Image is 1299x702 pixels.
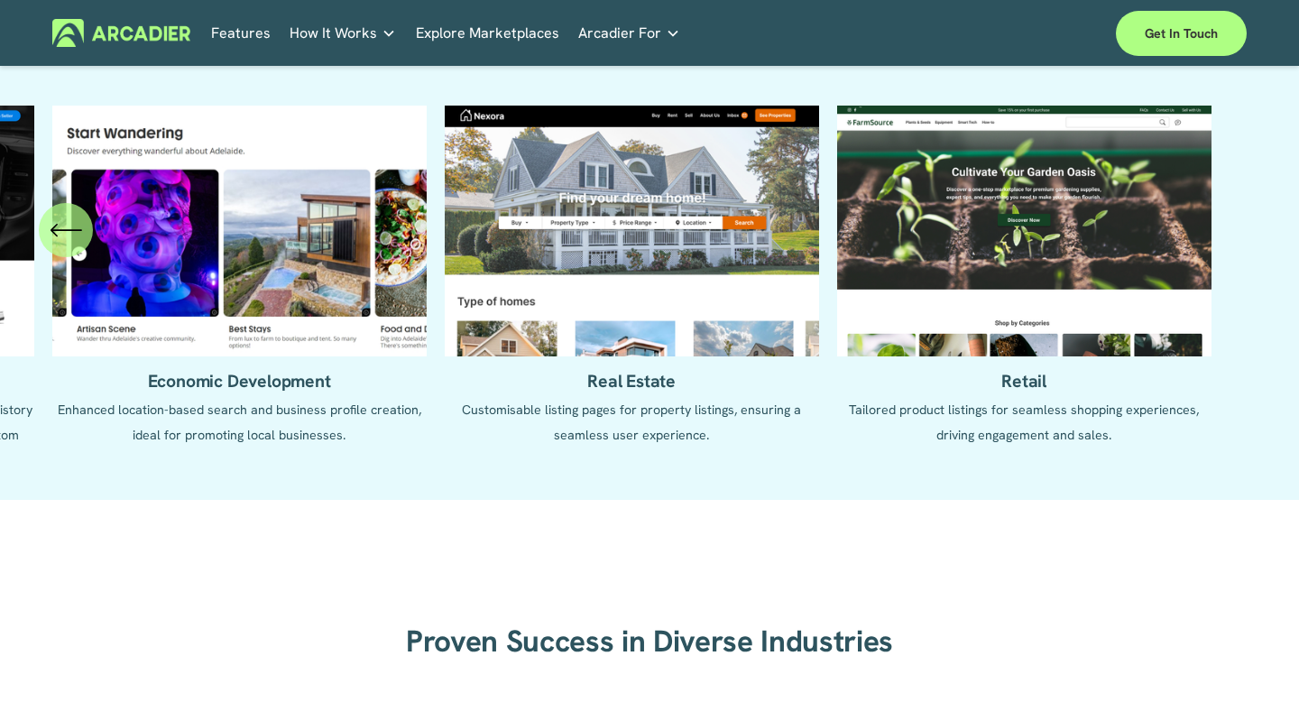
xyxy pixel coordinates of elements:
[416,19,559,47] a: Explore Marketplaces
[211,19,271,47] a: Features
[1209,615,1299,702] iframe: Chat Widget
[290,19,396,47] a: folder dropdown
[406,622,893,660] strong: Proven Success in Diverse Industries
[578,19,680,47] a: folder dropdown
[578,21,661,46] span: Arcadier For
[290,21,377,46] span: How It Works
[1116,11,1247,56] a: Get in touch
[52,19,190,47] img: Arcadier
[39,203,93,257] button: Previous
